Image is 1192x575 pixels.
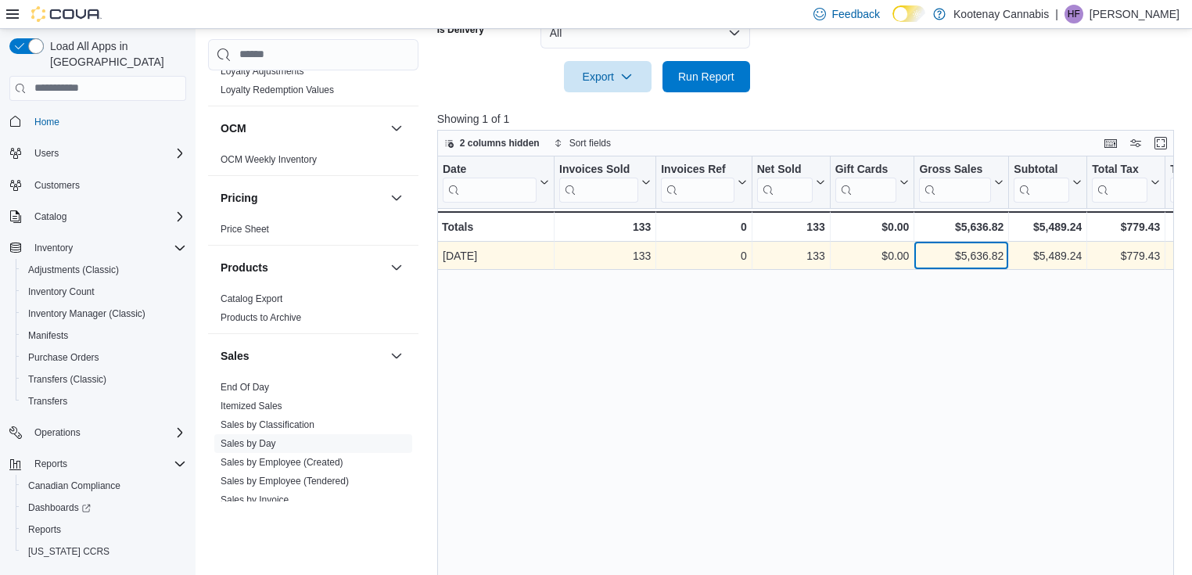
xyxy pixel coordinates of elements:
span: Transfers (Classic) [22,370,186,389]
span: HF [1068,5,1080,23]
button: Sort fields [548,134,617,153]
button: Customers [3,174,192,196]
button: Inventory Manager (Classic) [16,303,192,325]
span: Purchase Orders [22,348,186,367]
div: $5,636.82 [919,246,1004,265]
div: 0 [661,246,746,265]
button: Inventory Count [16,281,192,303]
span: Operations [28,423,186,442]
span: Customers [28,175,186,195]
button: Inventory [28,239,79,257]
span: Reports [28,455,186,473]
div: Subtotal [1014,162,1069,202]
div: Gift Cards [835,162,896,177]
div: Pricing [208,220,418,245]
h3: Products [221,260,268,275]
div: $779.43 [1092,217,1160,236]
button: Transfers (Classic) [16,368,192,390]
button: Net Sold [756,162,824,202]
span: Adjustments (Classic) [28,264,119,276]
span: Sales by Day [221,437,276,450]
span: Inventory [34,242,73,254]
span: Washington CCRS [22,542,186,561]
button: All [540,17,750,49]
div: Invoices Ref [661,162,734,177]
a: Inventory Count [22,282,101,301]
button: Gross Sales [919,162,1004,202]
button: OCM [387,119,406,138]
button: Users [28,144,65,163]
span: Transfers (Classic) [28,373,106,386]
span: [US_STATE] CCRS [28,545,110,558]
button: Date [443,162,549,202]
div: Net Sold [756,162,812,202]
button: Pricing [221,190,384,206]
span: Home [34,116,59,128]
span: Catalog Export [221,293,282,305]
span: Manifests [22,326,186,345]
a: Manifests [22,326,74,345]
span: Loyalty Redemption Values [221,84,334,96]
div: OCM [208,150,418,175]
input: Dark Mode [892,5,925,22]
a: Adjustments (Classic) [22,261,125,279]
div: Heather Fancy [1065,5,1083,23]
h3: OCM [221,120,246,136]
button: Transfers [16,390,192,412]
div: Products [208,289,418,333]
div: $0.00 [835,246,910,265]
a: Transfers [22,392,74,411]
h3: Sales [221,348,250,364]
a: [US_STATE] CCRS [22,542,116,561]
div: Gift Card Sales [835,162,896,202]
a: Catalog Export [221,293,282,304]
span: Manifests [28,329,68,342]
button: Pricing [387,189,406,207]
span: Transfers [28,395,67,408]
button: Enter fullscreen [1151,134,1170,153]
a: Loyalty Adjustments [221,66,304,77]
label: Is Delivery [437,23,484,36]
span: Sales by Employee (Created) [221,456,343,469]
button: Catalog [3,206,192,228]
span: Inventory Count [22,282,186,301]
button: Sales [221,348,384,364]
div: 0 [661,217,746,236]
span: Run Report [678,69,734,84]
button: Canadian Compliance [16,475,192,497]
div: Invoices Sold [559,162,638,177]
button: Total Tax [1092,162,1160,202]
a: Home [28,113,66,131]
div: 133 [559,246,651,265]
div: Total Tax [1092,162,1147,202]
a: Price Sheet [221,224,269,235]
span: Sales by Invoice [221,494,289,506]
a: Itemized Sales [221,401,282,411]
span: Price Sheet [221,223,269,235]
button: Reports [28,455,74,473]
span: Users [28,144,186,163]
span: Dashboards [22,498,186,517]
button: Reports [16,519,192,541]
span: Sales by Employee (Tendered) [221,475,349,487]
button: Export [564,61,652,92]
button: Products [221,260,384,275]
span: Catalog [34,210,66,223]
a: Sales by Employee (Tendered) [221,476,349,487]
div: Invoices Sold [559,162,638,202]
span: Sales by Classification [221,419,314,431]
a: Sales by Employee (Created) [221,457,343,468]
button: Gift Cards [835,162,909,202]
div: Date [443,162,537,202]
a: Products to Archive [221,312,301,323]
span: Catalog [28,207,186,226]
button: Catalog [28,207,73,226]
button: Home [3,110,192,133]
span: Canadian Compliance [28,480,120,492]
div: 133 [757,246,825,265]
a: OCM Weekly Inventory [221,154,317,165]
span: Export [573,61,642,92]
span: Sort fields [569,137,611,149]
button: Keyboard shortcuts [1101,134,1120,153]
div: $5,489.24 [1014,217,1082,236]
